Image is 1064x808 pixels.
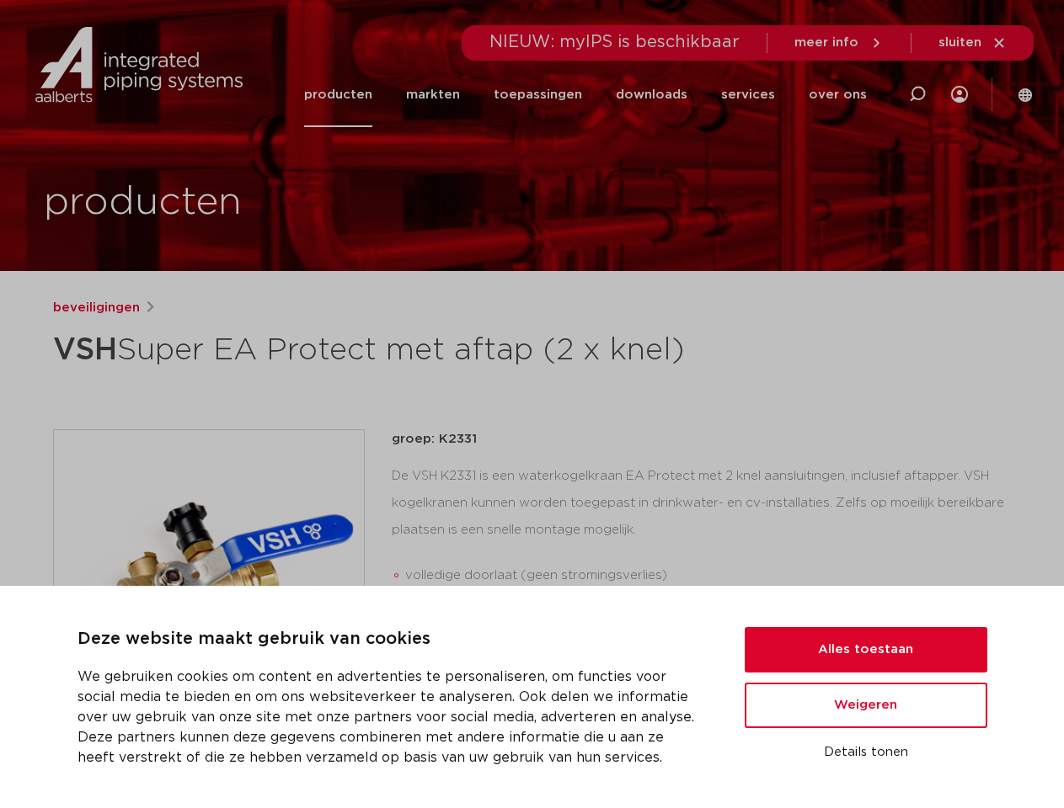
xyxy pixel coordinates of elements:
[53,298,140,318] a: beveiligingen
[938,36,981,49] span: sluiten
[44,176,242,230] h1: producten
[489,34,740,50] span: NIEUW: myIPS is beschikbaar
[78,626,704,653] p: Deze website maakt gebruik van cookies
[54,430,364,740] img: Product Image for VSH Super EA Protect met aftap (2 x knel)
[745,683,987,728] button: Weigeren
[494,62,582,127] a: toepassingen
[938,35,1007,50] a: sluiten
[745,738,987,767] button: Details tonen
[53,325,686,375] h1: Super EA Protect met aftap (2 x knel)
[53,335,117,365] strong: VSH
[794,36,858,49] span: meer info
[616,62,687,127] a: downloads
[392,463,1012,631] div: De VSH K2331 is een waterkogelkraan EA Protect met 2 knel aansluitingen, inclusief aftapper. VSH ...
[745,627,987,672] button: Alles toestaan
[406,62,460,127] a: markten
[304,62,867,127] nav: Menu
[809,62,867,127] a: over ons
[304,62,372,127] a: producten
[794,35,884,50] a: meer info
[721,62,775,127] a: services
[78,667,704,768] p: We gebruiken cookies om content en advertenties te personaliseren, om functies voor social media ...
[405,562,1012,589] li: volledige doorlaat (geen stromingsverlies)
[392,429,1012,449] p: groep: K2331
